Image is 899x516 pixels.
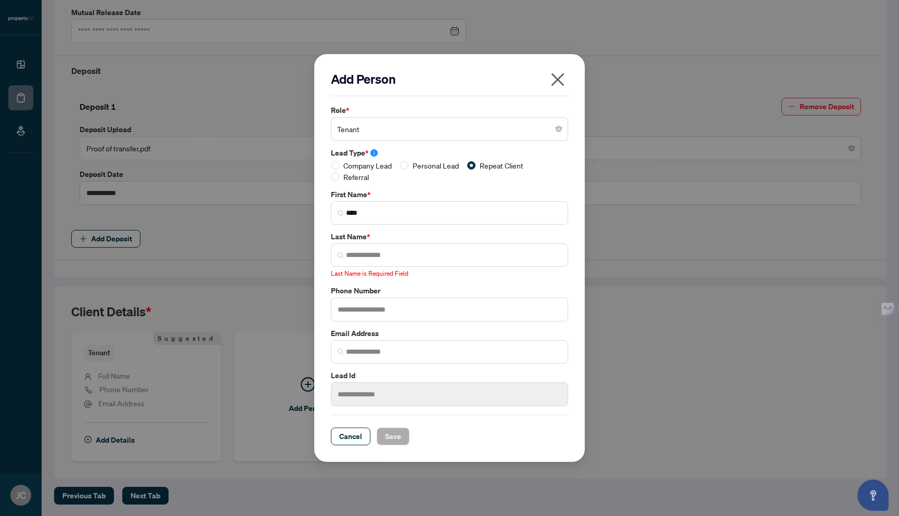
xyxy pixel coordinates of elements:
[556,126,562,132] span: close-circle
[339,171,373,183] span: Referral
[331,105,568,116] label: Role
[339,160,396,171] span: Company Lead
[331,189,568,200] label: First Name
[331,231,568,242] label: Last Name
[337,119,562,139] span: Tenant
[377,428,409,445] button: Save
[339,428,362,445] span: Cancel
[338,349,344,355] img: search_icon
[331,285,568,296] label: Phone Number
[857,480,889,511] button: Open asap
[549,71,566,88] span: close
[476,160,528,171] span: Repeat Client
[370,149,378,157] span: info-circle
[338,210,344,216] img: search_icon
[338,252,344,259] img: search_icon
[331,428,370,445] button: Cancel
[331,71,568,87] h2: Add Person
[331,269,408,277] span: Last Name is Required Field
[331,147,568,159] label: Lead Type
[408,160,463,171] span: Personal Lead
[331,328,568,339] label: Email Address
[331,370,568,381] label: Lead Id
